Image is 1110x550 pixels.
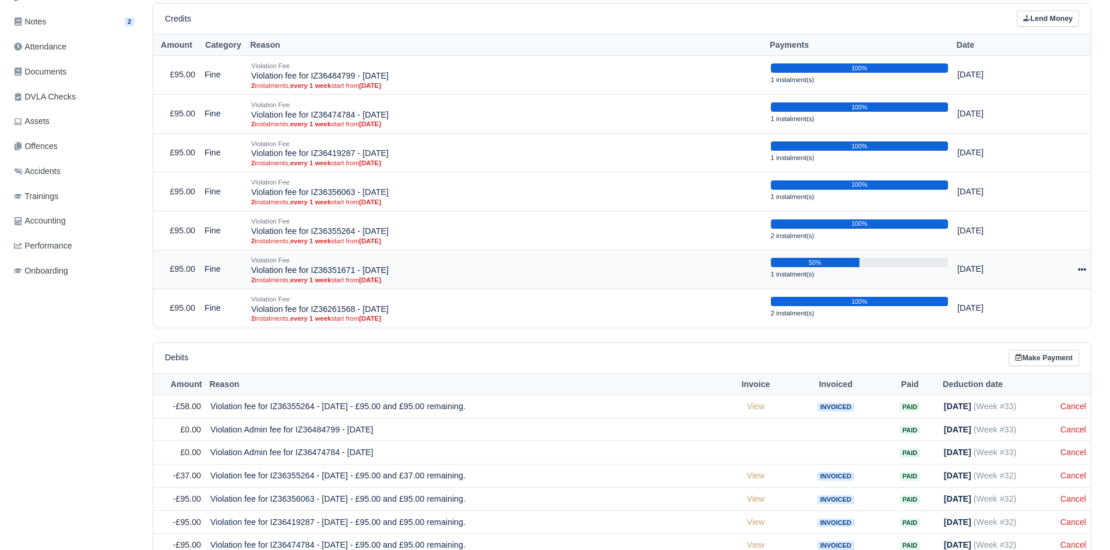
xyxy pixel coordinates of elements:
strong: every 1 week [290,237,331,244]
a: Performance [9,235,139,257]
strong: [DATE] [944,494,971,503]
td: [DATE] [953,55,1028,94]
a: Make Payment [1009,350,1079,367]
span: Trainings [14,190,58,203]
span: -£37.00 [173,471,201,480]
strong: [DATE] [359,198,381,205]
td: Fine [200,94,246,133]
td: £95.00 [153,94,200,133]
td: [DATE] [953,172,1028,211]
span: Invoiced [817,541,854,550]
span: Paid [900,495,920,504]
span: Notes [14,15,46,29]
span: -£95.00 [173,540,201,549]
th: Invoiced [791,374,880,395]
strong: every 1 week [290,82,331,89]
span: -£95.00 [173,494,201,503]
td: Violation fee for IZ36355264 - [DATE] [246,211,766,250]
td: Fine [200,133,246,172]
strong: 2 [251,276,255,283]
strong: [DATE] [944,425,971,434]
small: 1 instalment(s) [771,76,815,83]
strong: [DATE] [359,159,381,166]
td: £95.00 [153,250,200,289]
span: (Week #32) [974,540,1016,549]
td: £95.00 [153,211,200,250]
td: £95.00 [153,172,200,211]
strong: 2 [251,198,255,205]
td: Violation fee for IZ36484799 - [DATE] [246,55,766,94]
strong: [DATE] [359,237,381,244]
span: Paid [900,449,920,457]
td: Violation fee for IZ36351671 - [DATE] [246,250,766,289]
span: Invoiced [817,519,854,527]
th: Reason [206,374,721,395]
div: 100% [771,219,948,229]
span: (Week #33) [974,448,1016,457]
span: 2 [125,17,134,26]
div: 100% [771,63,948,73]
span: (Week #33) [974,402,1016,411]
strong: 2 [251,82,255,89]
strong: [DATE] [359,120,381,127]
th: Deduction date [939,374,1056,395]
span: DVLA Checks [14,90,76,104]
td: Fine [200,250,246,289]
td: Violation fee for IZ36261568 - [DATE] [246,289,766,327]
small: instalments, start from [251,276,762,284]
td: [DATE] [953,211,1028,250]
small: instalments, start from [251,120,762,128]
small: 2 instalment(s) [771,232,815,239]
div: 100% [771,297,948,306]
a: Trainings [9,185,139,208]
span: Accidents [14,165,61,178]
a: Attendance [9,36,139,58]
td: Violation fee for IZ36356063 - [DATE] - £95.00 and £95.00 remaining. [206,487,721,510]
span: £0.00 [180,425,201,434]
a: Cancel [1060,425,1086,434]
strong: [DATE] [944,471,971,480]
small: Violation Fee [251,179,290,186]
strong: every 1 week [290,120,331,127]
small: 1 instalment(s) [771,271,815,278]
td: Violation fee for IZ36474784 - [DATE] [246,94,766,133]
a: Documents [9,61,139,83]
span: Invoiced [817,403,854,411]
small: instalments, start from [251,159,762,167]
a: View [747,494,765,503]
span: £0.00 [180,448,201,457]
th: Amount [153,374,206,395]
span: (Week #32) [974,494,1016,503]
span: Attendance [14,40,66,54]
a: Offences [9,135,139,158]
small: instalments, start from [251,237,762,245]
small: Violation Fee [251,296,290,303]
a: View [747,540,765,549]
span: -£95.00 [173,517,201,527]
td: £95.00 [153,55,200,94]
a: Cancel [1060,448,1086,457]
small: Violation Fee [251,62,290,69]
small: Violation Fee [251,257,290,264]
a: Cancel [1060,471,1086,480]
td: Violation fee for IZ36419287 - [DATE] [246,133,766,172]
td: Fine [200,289,246,327]
small: instalments, start from [251,198,762,206]
small: instalments, start from [251,314,762,322]
td: [DATE] [953,94,1028,133]
small: 1 instalment(s) [771,154,815,161]
span: Documents [14,65,66,79]
a: Accidents [9,160,139,183]
span: Invoiced [817,495,854,504]
span: Paid [900,541,920,550]
td: [DATE] [953,250,1028,289]
strong: [DATE] [944,402,971,411]
td: Violation fee for IZ36356063 - [DATE] [246,172,766,211]
small: instalments, start from [251,81,762,90]
td: Fine [200,55,246,94]
th: Date [953,34,1028,56]
strong: [DATE] [944,540,971,549]
span: (Week #33) [974,425,1016,434]
a: DVLA Checks [9,86,139,108]
td: £95.00 [153,289,200,327]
